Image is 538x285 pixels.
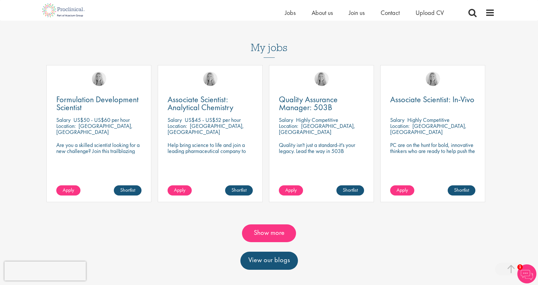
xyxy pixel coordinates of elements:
[63,187,74,193] span: Apply
[314,72,329,86] img: Shannon Briggs
[390,94,474,105] span: Associate Scientist: In-Vivo
[279,122,355,136] p: [GEOGRAPHIC_DATA], [GEOGRAPHIC_DATA]
[4,262,86,281] iframe: reCAPTCHA
[279,94,338,113] span: Quality Assurance Manager: 503B
[168,116,182,123] span: Salary
[285,9,296,17] a: Jobs
[285,187,297,193] span: Apply
[73,116,130,123] p: US$50 - US$60 per hour
[426,72,440,86] img: Shannon Briggs
[56,94,139,113] span: Formulation Development Scientist
[279,116,293,123] span: Salary
[390,142,475,166] p: PC are on the hunt for bold, innovative thinkers who are ready to help push the boundaries of sci...
[56,96,141,111] a: Formulation Development Scientist
[168,185,192,196] a: Apply
[279,122,298,129] span: Location:
[174,187,185,193] span: Apply
[381,9,400,17] a: Contact
[168,122,244,136] p: [GEOGRAPHIC_DATA], [GEOGRAPHIC_DATA]
[517,264,523,270] span: 1
[56,116,71,123] span: Salary
[407,116,450,123] p: Highly Competitive
[390,96,475,103] a: Associate Scientist: In-Vivo
[168,94,233,113] span: Associate Scientist: Analytical Chemistry
[390,122,410,129] span: Location:
[517,264,536,283] img: Chatbot
[448,185,475,196] a: Shortlist
[56,185,80,196] a: Apply
[168,142,253,172] p: Help bring science to life and join a leading pharmaceutical company to play a key role in delive...
[390,122,466,136] p: [GEOGRAPHIC_DATA], [GEOGRAPHIC_DATA]
[43,42,495,53] h3: My jobs
[114,185,141,196] a: Shortlist
[416,9,444,17] a: Upload CV
[296,116,338,123] p: Highly Competitive
[390,116,404,123] span: Salary
[56,122,133,136] p: [GEOGRAPHIC_DATA], [GEOGRAPHIC_DATA]
[56,122,76,129] span: Location:
[279,142,364,160] p: Quality isn't just a standard-it's your legacy. Lead the way in 503B excellence.
[240,252,298,269] a: View our blogs
[242,224,296,242] a: Show more
[185,116,241,123] p: US$45 - US$52 per hour
[312,9,333,17] a: About us
[56,142,141,172] p: Are you a skilled scientist looking for a new challenge? Join this trailblazing biotech on the cu...
[92,72,106,86] img: Shannon Briggs
[279,185,303,196] a: Apply
[225,185,253,196] a: Shortlist
[349,9,365,17] a: Join us
[397,187,408,193] span: Apply
[390,185,414,196] a: Apply
[203,72,217,86] img: Shannon Briggs
[336,185,364,196] a: Shortlist
[279,96,364,111] a: Quality Assurance Manager: 503B
[168,122,187,129] span: Location:
[168,96,253,111] a: Associate Scientist: Analytical Chemistry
